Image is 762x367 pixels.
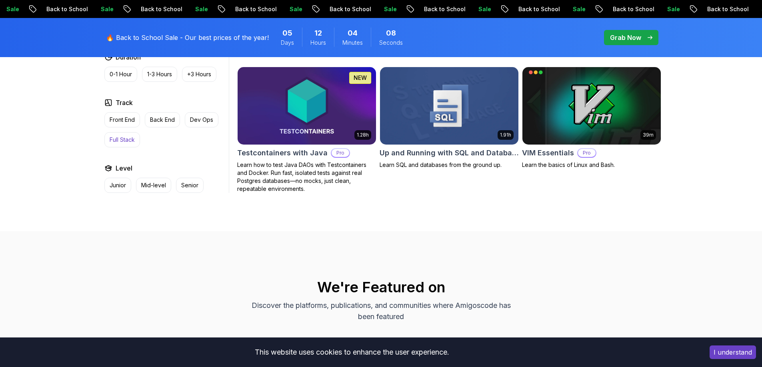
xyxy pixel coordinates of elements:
img: Up and Running with SQL and Databases card [380,67,518,145]
button: Full Stack [104,132,140,147]
span: 12 Hours [314,28,322,39]
p: Sale [188,5,214,13]
p: Back End [150,116,175,124]
p: Sale [377,5,402,13]
p: Front End [110,116,135,124]
span: Hours [310,39,326,47]
h2: Level [116,163,132,173]
p: 39m [643,132,654,138]
p: Pro [332,149,349,157]
h2: Up and Running with SQL and Databases [380,147,519,159]
button: Accept cookies [710,345,756,359]
p: Sale [660,5,686,13]
button: Mid-level [136,178,171,193]
p: Back to School [322,5,377,13]
p: Mid-level [141,181,166,189]
button: Dev Ops [185,112,218,127]
p: Sale [566,5,591,13]
p: Discover the platforms, publications, and communities where Amigoscode has been featured [247,300,516,322]
p: 0-1 Hour [110,70,132,78]
p: Pro [578,149,596,157]
h2: Duration [116,52,141,62]
a: VIM Essentials card39mVIM EssentialsProLearn the basics of Linux and Bash. [522,67,661,169]
p: Junior [110,181,126,189]
p: 1.28h [357,132,369,138]
p: Full Stack [110,136,135,144]
p: Sale [282,5,308,13]
a: Testcontainers with Java card1.28hNEWTestcontainers with JavaProLearn how to test Java DAOs with ... [237,67,376,193]
p: Sale [471,5,497,13]
p: Learn SQL and databases from the ground up. [380,161,519,169]
p: Back to School [606,5,660,13]
button: 0-1 Hour [104,67,137,82]
span: Days [281,39,294,47]
p: Back to School [511,5,566,13]
p: Sale [94,5,119,13]
button: Back End [145,112,180,127]
p: Back to School [228,5,282,13]
div: This website uses cookies to enhance the user experience. [6,343,698,361]
button: Junior [104,178,131,193]
span: Minutes [342,39,363,47]
p: +3 Hours [187,70,211,78]
p: Grab Now [610,33,641,42]
p: 1-3 Hours [147,70,172,78]
button: 1-3 Hours [142,67,177,82]
h2: Testcontainers with Java [237,147,328,159]
button: +3 Hours [182,67,216,82]
a: Up and Running with SQL and Databases card1.91hUp and Running with SQL and DatabasesLearn SQL and... [380,67,519,169]
span: Seconds [379,39,403,47]
p: Learn the basics of Linux and Bash. [522,161,661,169]
span: 8 Seconds [386,28,396,39]
img: VIM Essentials card [522,67,661,145]
p: Back to School [417,5,471,13]
p: Back to School [700,5,754,13]
p: Back to School [134,5,188,13]
h2: Track [116,98,133,107]
span: 4 Minutes [348,28,358,39]
p: Learn how to test Java DAOs with Testcontainers and Docker. Run fast, isolated tests against real... [237,161,376,193]
p: NEW [354,74,367,82]
h2: VIM Essentials [522,147,574,159]
button: Senior [176,178,204,193]
p: Senior [181,181,198,189]
p: Dev Ops [190,116,213,124]
h2: We're Featured on [101,279,661,295]
span: 5 Days [282,28,292,39]
p: Back to School [39,5,94,13]
img: Testcontainers with Java card [238,67,376,145]
p: 1.91h [500,132,511,138]
p: 🔥 Back to School Sale - Our best prices of the year! [106,33,269,42]
button: Front End [104,112,140,127]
